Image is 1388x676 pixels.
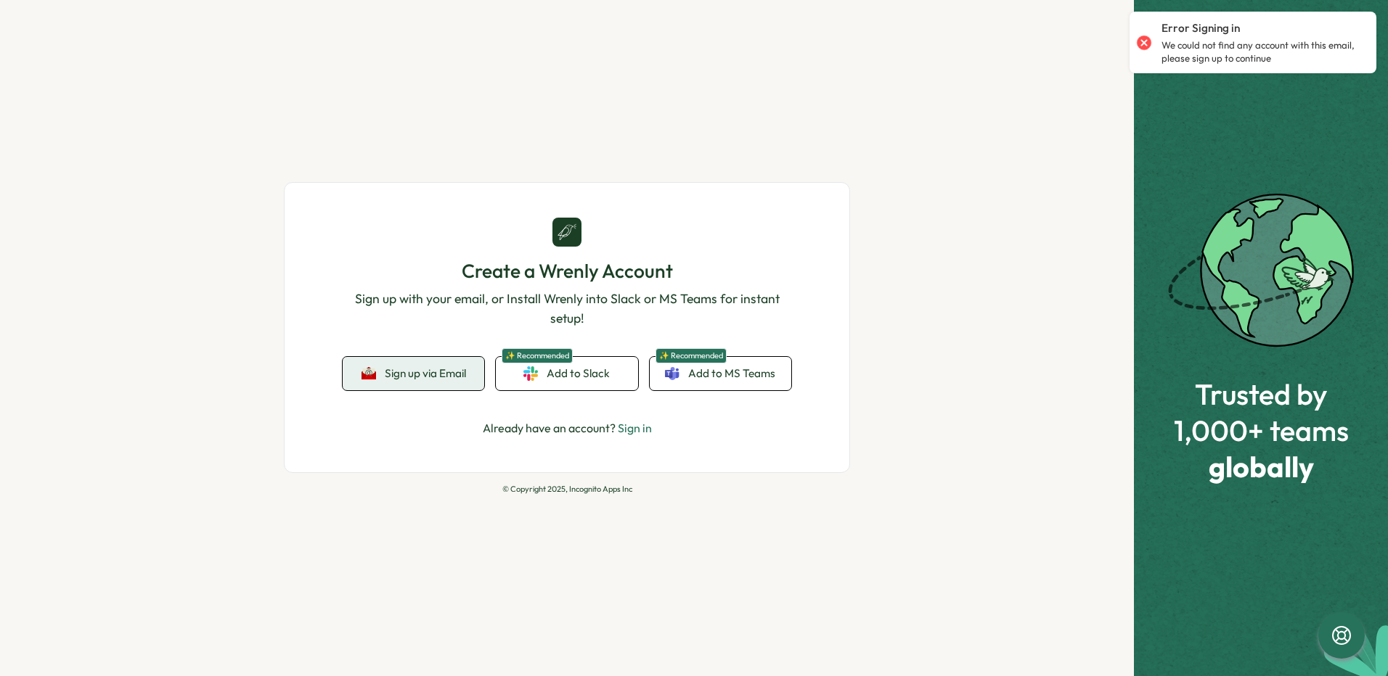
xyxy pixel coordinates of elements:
[1162,20,1240,36] p: Error Signing in
[656,348,727,363] span: ✨ Recommended
[1174,378,1349,410] span: Trusted by
[496,357,637,390] a: ✨ RecommendedAdd to Slack
[688,366,775,382] span: Add to MS Teams
[483,419,652,437] p: Already have an account?
[343,258,791,284] h1: Create a Wrenly Account
[1174,450,1349,482] span: globally
[343,289,791,328] p: Sign up with your email, or Install Wrenly into Slack or MS Teams for instant setup!
[1174,414,1349,446] span: 1,000+ teams
[547,366,610,382] span: Add to Slack
[343,357,484,390] button: Sign up via Email
[618,421,652,435] a: Sign in
[650,357,791,390] a: ✨ RecommendedAdd to MS Teams
[284,485,850,494] p: © Copyright 2025, Incognito Apps Inc
[502,348,573,363] span: ✨ Recommended
[385,367,466,380] span: Sign up via Email
[1162,39,1362,65] p: We could not find any account with this email, please sign up to continue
